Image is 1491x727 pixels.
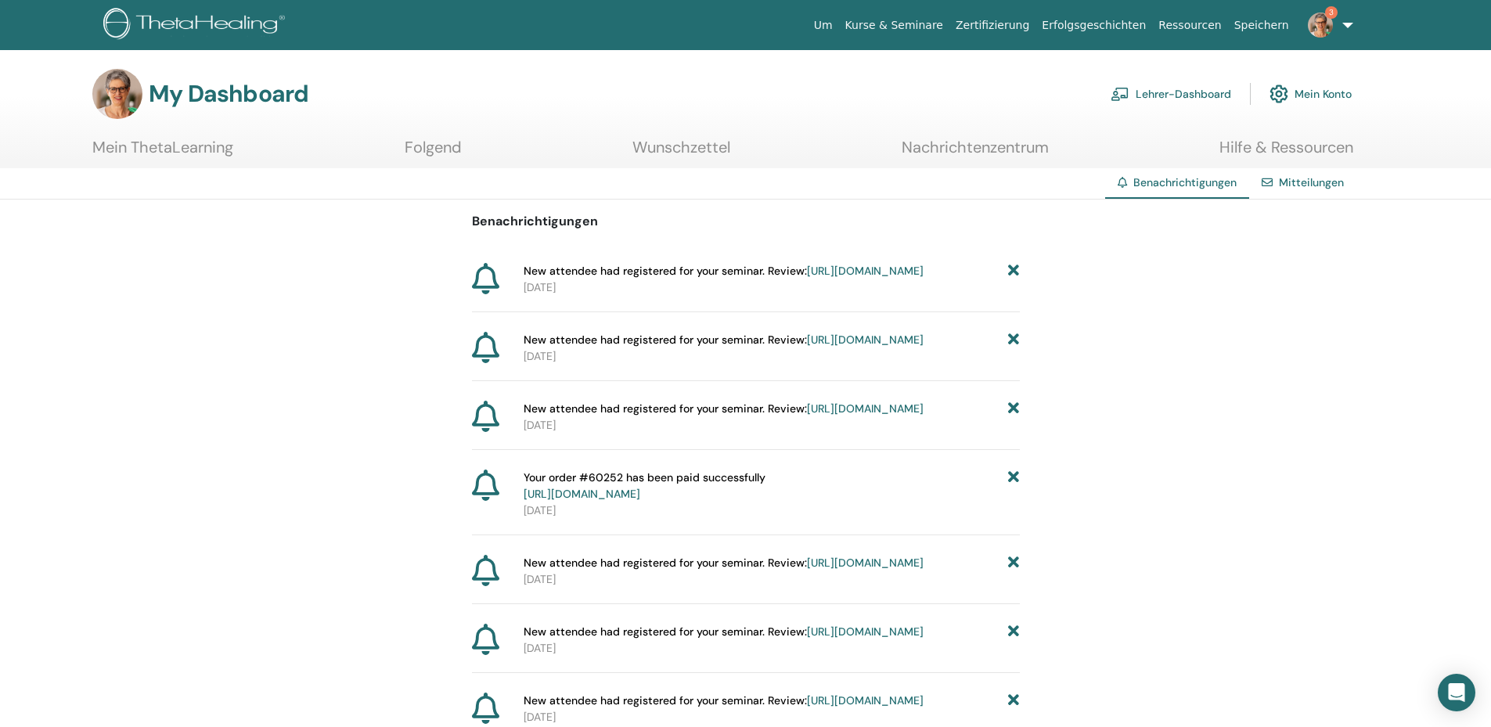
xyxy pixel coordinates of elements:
a: Lehrer-Dashboard [1111,77,1231,111]
span: New attendee had registered for your seminar. Review: [524,263,924,279]
p: [DATE] [524,640,1020,657]
p: [DATE] [524,571,1020,588]
a: [URL][DOMAIN_NAME] [807,333,924,347]
a: [URL][DOMAIN_NAME] [524,487,640,501]
span: Your order #60252 has been paid successfully [524,470,765,502]
a: Speichern [1228,11,1295,40]
img: default.jpg [1308,13,1333,38]
img: cog.svg [1270,81,1288,107]
a: Folgend [405,138,462,168]
a: Nachrichtenzentrum [902,138,1049,168]
div: Open Intercom Messenger [1438,674,1475,711]
a: Hilfe & Ressourcen [1219,138,1353,168]
a: Mitteilungen [1279,175,1344,189]
a: Ressourcen [1152,11,1227,40]
a: [URL][DOMAIN_NAME] [807,401,924,416]
span: New attendee had registered for your seminar. Review: [524,693,924,709]
img: chalkboard-teacher.svg [1111,87,1129,101]
a: [URL][DOMAIN_NAME] [807,693,924,707]
span: New attendee had registered for your seminar. Review: [524,555,924,571]
a: Erfolgsgeschichten [1035,11,1152,40]
h3: My Dashboard [149,80,308,108]
a: Mein Konto [1270,77,1352,111]
span: New attendee had registered for your seminar. Review: [524,624,924,640]
p: [DATE] [524,279,1020,296]
span: Benachrichtigungen [1133,175,1237,189]
a: Mein ThetaLearning [92,138,233,168]
a: Zertifizierung [949,11,1035,40]
span: 3 [1325,6,1338,19]
a: [URL][DOMAIN_NAME] [807,264,924,278]
p: Benachrichtigungen [472,212,1020,231]
p: [DATE] [524,502,1020,519]
a: Kurse & Seminare [839,11,949,40]
span: New attendee had registered for your seminar. Review: [524,401,924,417]
span: New attendee had registered for your seminar. Review: [524,332,924,348]
p: [DATE] [524,348,1020,365]
a: Wunschzettel [632,138,730,168]
img: default.jpg [92,69,142,119]
a: Um [808,11,839,40]
img: logo.png [103,8,290,43]
p: [DATE] [524,709,1020,725]
a: [URL][DOMAIN_NAME] [807,556,924,570]
a: [URL][DOMAIN_NAME] [807,624,924,639]
p: [DATE] [524,417,1020,434]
